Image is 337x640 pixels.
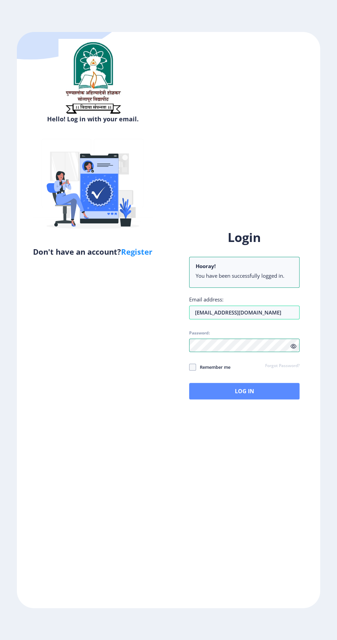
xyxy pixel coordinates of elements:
h5: Don't have an account? [22,246,163,257]
label: Email address: [189,296,224,303]
li: You have been successfully logged in. [196,272,293,279]
input: Email address [189,306,300,319]
a: Forgot Password? [265,363,300,369]
img: Verified-rafiki.svg [33,126,153,246]
h1: Login [189,229,300,246]
label: Password: [189,330,210,336]
b: Hooray! [196,263,216,269]
span: Remember me [196,363,230,371]
img: sulogo.png [58,39,127,117]
a: Register [121,246,152,257]
h6: Hello! Log in with your email. [22,115,163,123]
button: Log In [189,383,300,399]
